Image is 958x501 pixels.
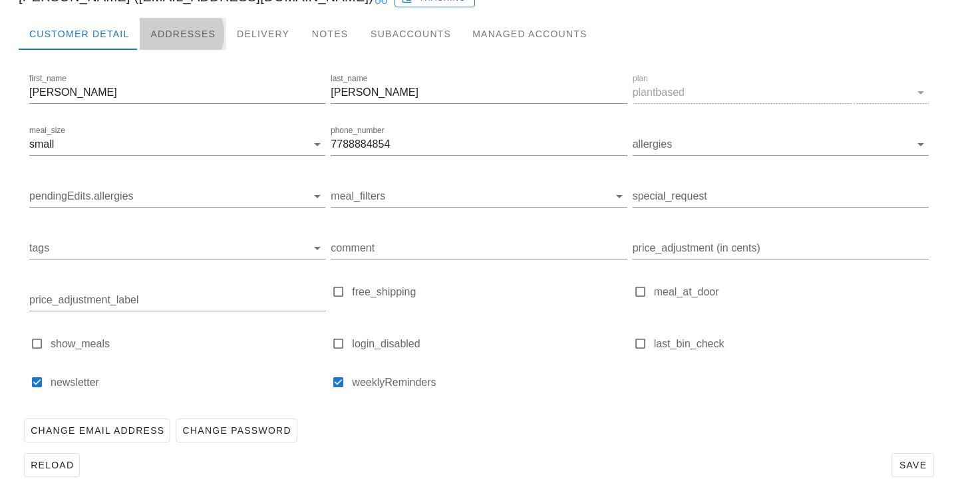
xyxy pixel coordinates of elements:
div: Addresses [140,18,226,50]
label: weeklyReminders [352,376,627,389]
span: Reload [30,460,74,470]
span: Save [897,460,928,470]
label: login_disabled [352,337,627,351]
label: last_bin_check [654,337,929,351]
label: phone_number [331,126,385,136]
div: tags [29,238,325,259]
div: meal_sizesmall [29,134,325,155]
span: Change Email Address [30,425,164,436]
div: planplantbased [633,82,929,103]
div: Subaccounts [360,18,462,50]
div: Managed Accounts [462,18,597,50]
label: meal_size [29,126,65,136]
label: plan [633,74,648,84]
button: Change Password [176,418,297,442]
span: Change Password [182,425,291,436]
label: last_name [331,74,367,84]
button: Save [891,453,934,477]
div: allergies [633,134,929,155]
button: Change Email Address [24,418,170,442]
div: Customer Detail [19,18,140,50]
label: free_shipping [352,285,627,299]
div: Delivery [226,18,300,50]
button: Reload [24,453,80,477]
div: small [29,138,54,150]
div: meal_filters [331,186,627,207]
div: Notes [300,18,360,50]
label: newsletter [51,376,325,389]
div: pendingEdits.allergies [29,186,325,207]
label: meal_at_door [654,285,929,299]
label: show_meals [51,337,325,351]
label: first_name [29,74,67,84]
